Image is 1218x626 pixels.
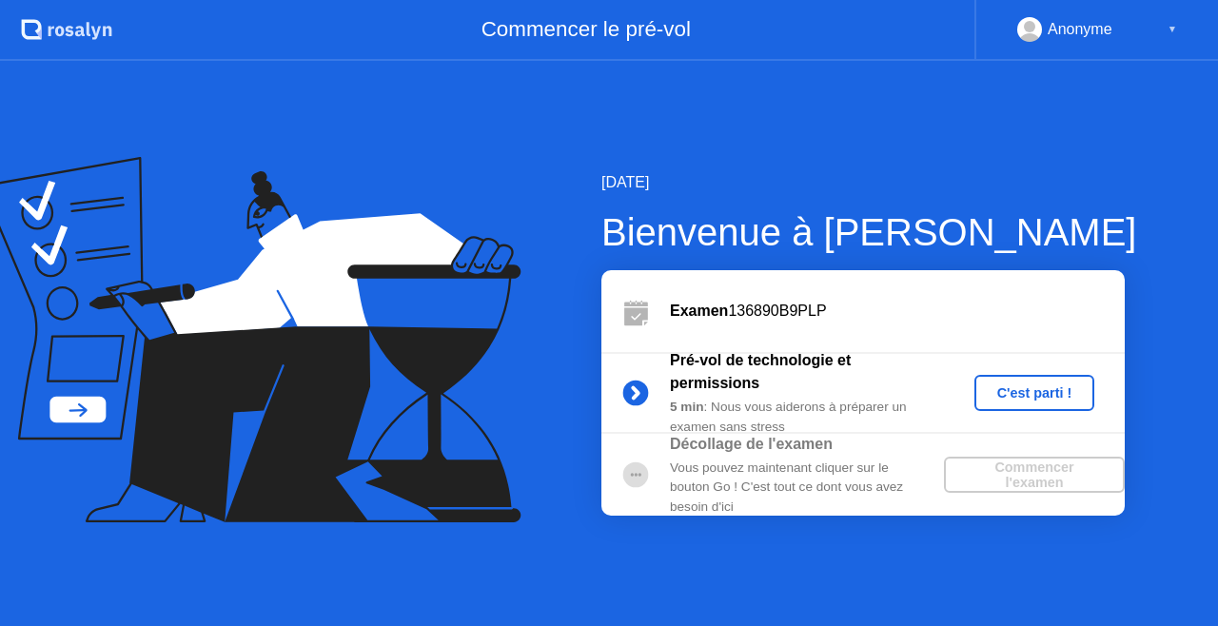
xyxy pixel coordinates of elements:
[670,352,851,391] b: Pré-vol de technologie et permissions
[944,457,1125,493] button: Commencer l'examen
[670,398,944,437] div: : Nous vous aiderons à préparer un examen sans stress
[974,375,1095,411] button: C'est parti !
[952,460,1117,490] div: Commencer l'examen
[670,436,833,452] b: Décollage de l'examen
[1048,17,1112,42] div: Anonyme
[670,400,704,414] b: 5 min
[601,171,1136,194] div: [DATE]
[1168,17,1177,42] div: ▼
[670,303,728,319] b: Examen
[670,459,944,517] div: Vous pouvez maintenant cliquer sur le bouton Go ! C'est tout ce dont vous avez besoin d'ici
[670,300,1125,323] div: 136890B9PLP
[982,385,1088,401] div: C'est parti !
[601,204,1136,261] div: Bienvenue à [PERSON_NAME]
